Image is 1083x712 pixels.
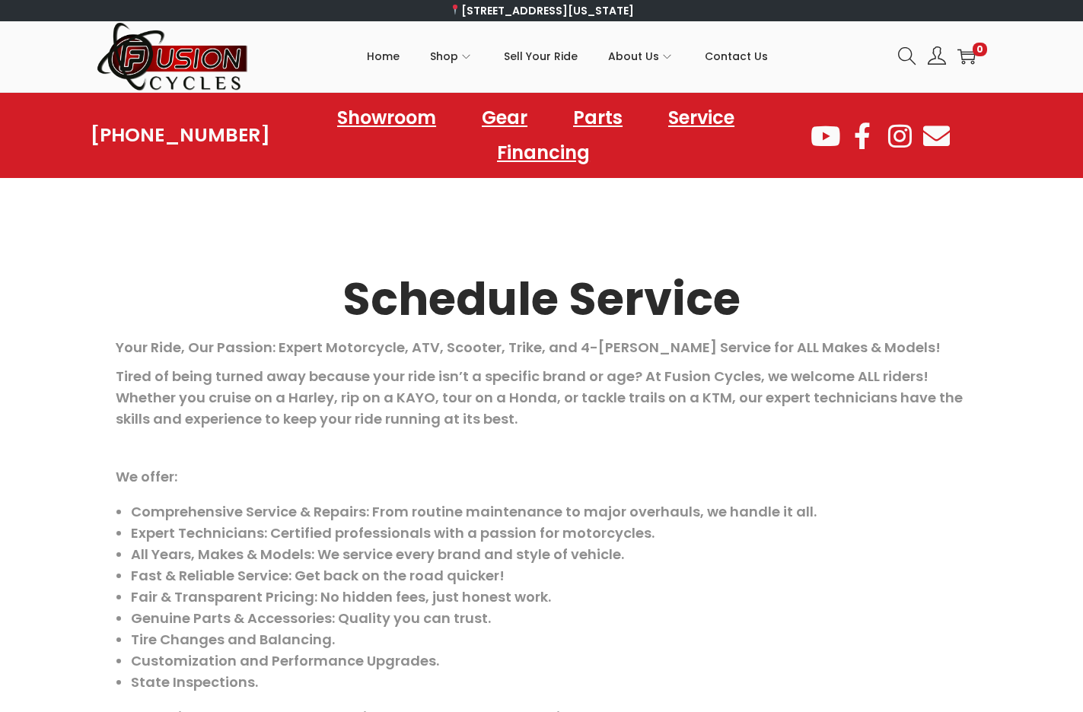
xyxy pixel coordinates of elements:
[97,21,249,92] img: Woostify retina logo
[504,22,578,91] a: Sell Your Ride
[430,22,473,91] a: Shop
[249,22,887,91] nav: Primary navigation
[116,466,968,488] p: We offer:
[467,100,543,135] a: Gear
[608,22,674,91] a: About Us
[131,650,968,672] li: Customization and Performance Upgrades.
[957,47,976,65] a: 0
[131,629,968,650] li: Tire Changes and Balancing.
[116,277,968,322] h2: Schedule Service
[131,501,968,523] li: Comprehensive Service & Repairs: From routine maintenance to major overhauls, we handle it all.
[705,22,768,91] a: Contact Us
[131,672,968,693] li: State Inspections.
[91,125,270,146] a: [PHONE_NUMBER]
[449,3,634,18] a: [STREET_ADDRESS][US_STATE]
[558,100,638,135] a: Parts
[131,586,968,608] li: Fair & Transparent Pricing: No hidden fees, just honest work.
[367,37,400,75] span: Home
[131,523,968,544] li: Expert Technicians: Certified professionals with a passion for motorcycles.
[653,100,750,135] a: Service
[322,100,451,135] a: Showroom
[430,37,458,75] span: Shop
[450,5,460,15] img: 📍
[705,37,768,75] span: Contact Us
[367,22,400,91] a: Home
[608,37,659,75] span: About Us
[116,337,968,358] p: Your Ride, Our Passion: Expert Motorcycle, ATV, Scooter, Trike, and 4-[PERSON_NAME] Service for A...
[131,608,968,629] li: Genuine Parts & Accessories: Quality you can trust.
[116,366,968,430] p: Tired of being turned away because your ride isn’t a specific brand or age? At Fusion Cycles, we ...
[270,100,808,170] nav: Menu
[504,37,578,75] span: Sell Your Ride
[131,544,968,565] li: All Years, Makes & Models: We service every brand and style of vehicle.
[482,135,605,170] a: Financing
[131,565,968,586] li: Fast & Reliable Service: Get back on the road quicker!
